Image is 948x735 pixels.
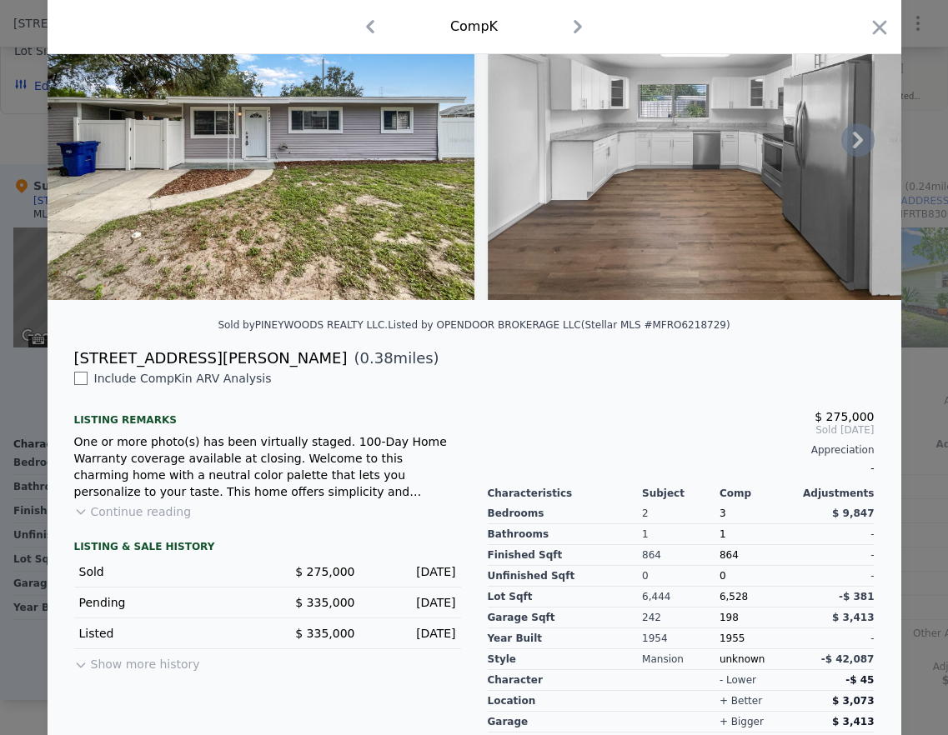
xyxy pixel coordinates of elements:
[797,566,875,587] div: -
[79,594,254,611] div: Pending
[295,596,354,609] span: $ 335,000
[821,653,875,665] span: -$ 42,087
[720,524,797,545] div: 1
[488,524,643,545] div: Bathrooms
[488,457,875,480] div: -
[720,549,739,561] span: 864
[88,372,278,385] span: Include Comp K in ARV Analysis
[218,319,388,331] div: Sold by PINEYWOODS REALTY LLC .
[642,503,720,524] div: 2
[642,628,720,649] div: 1954
[488,607,643,628] div: Garage Sqft
[488,670,643,691] div: character
[488,712,643,732] div: garage
[488,566,643,587] div: Unfinished Sqft
[369,563,456,580] div: [DATE]
[79,563,254,580] div: Sold
[832,507,874,519] span: $ 9,847
[348,347,439,370] span: ( miles)
[488,691,643,712] div: location
[74,540,461,557] div: LISTING & SALE HISTORY
[797,487,875,500] div: Adjustments
[369,594,456,611] div: [DATE]
[832,716,874,727] span: $ 3,413
[720,628,797,649] div: 1955
[832,695,874,707] span: $ 3,073
[720,673,756,687] div: - lower
[488,487,643,500] div: Characteristics
[295,627,354,640] span: $ 335,000
[642,649,720,670] div: Mansion
[642,524,720,545] div: 1
[642,566,720,587] div: 0
[488,503,643,524] div: Bedrooms
[642,487,720,500] div: Subject
[74,433,461,500] div: One or more photo(s) has been virtually staged. 100-Day Home Warranty coverage available at closi...
[642,545,720,566] div: 864
[839,591,875,602] span: -$ 381
[720,591,748,602] span: 6,528
[74,347,348,370] div: [STREET_ADDRESS][PERSON_NAME]
[360,349,394,367] span: 0.38
[295,565,354,578] span: $ 275,000
[450,17,498,37] div: Comp K
[488,587,643,607] div: Lot Sqft
[388,319,730,331] div: Listed by OPENDOOR BROKERAGE LLC (Stellar MLS #MFRO6218729)
[720,570,726,582] span: 0
[720,694,762,707] div: + better
[832,612,874,623] span: $ 3,413
[488,443,875,457] div: Appreciation
[797,628,875,649] div: -
[79,625,254,642] div: Listed
[488,545,643,566] div: Finished Sqft
[845,674,874,686] span: -$ 45
[488,649,643,670] div: Style
[74,400,461,427] div: Listing remarks
[642,587,720,607] div: 6,444
[797,524,875,545] div: -
[720,649,797,670] div: unknown
[815,410,874,423] span: $ 275,000
[74,649,200,672] button: Show more history
[797,545,875,566] div: -
[488,423,875,437] span: Sold [DATE]
[720,715,764,728] div: + bigger
[488,628,643,649] div: Year Built
[642,607,720,628] div: 242
[720,487,797,500] div: Comp
[74,503,192,520] button: Continue reading
[369,625,456,642] div: [DATE]
[720,507,726,519] span: 3
[720,612,739,623] span: 198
